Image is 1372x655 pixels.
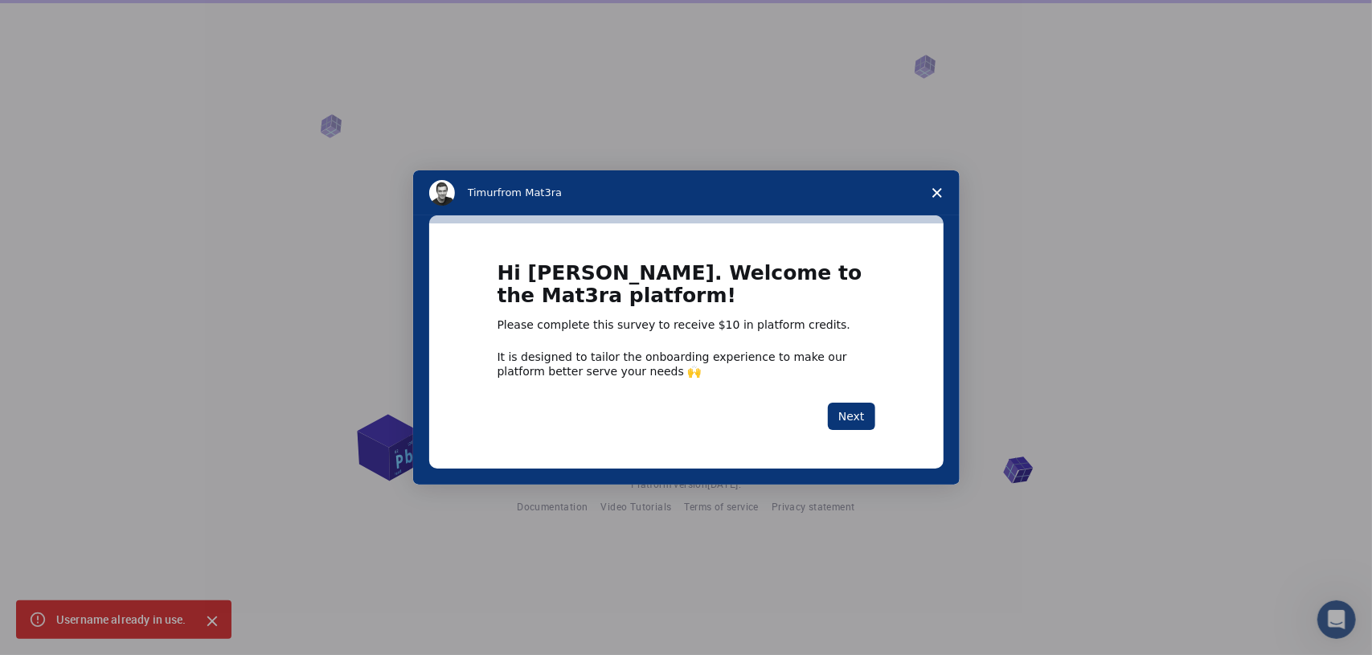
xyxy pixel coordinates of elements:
[498,186,562,199] span: from Mat3ra
[915,170,960,215] span: Close survey
[828,403,875,430] button: Next
[32,11,90,26] span: Support
[468,186,498,199] span: Timur
[429,180,455,206] img: Profile image for Timur
[498,317,875,334] div: Please complete this survey to receive $10 in platform credits.
[498,350,875,379] div: It is designed to tailor the onboarding experience to make our platform better serve your needs 🙌
[498,262,875,317] h1: Hi [PERSON_NAME]. Welcome to the Mat3ra platform!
